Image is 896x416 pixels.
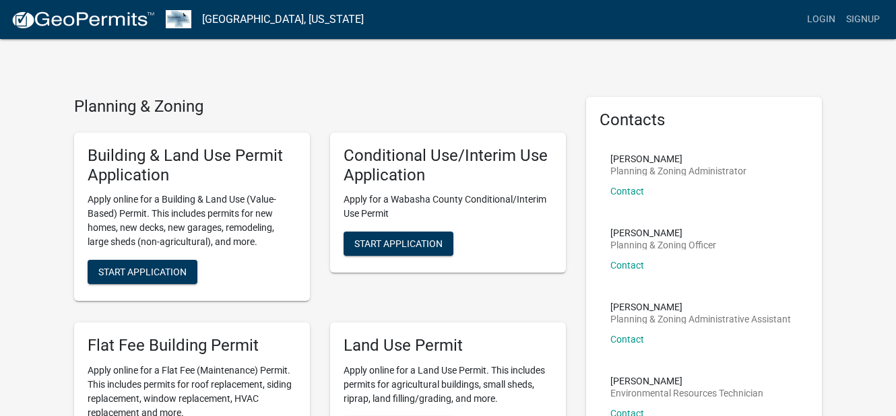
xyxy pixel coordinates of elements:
[841,7,885,32] a: Signup
[610,376,763,386] p: [PERSON_NAME]
[344,146,552,185] h5: Conditional Use/Interim Use Application
[610,228,716,238] p: [PERSON_NAME]
[202,8,364,31] a: [GEOGRAPHIC_DATA], [US_STATE]
[610,186,644,197] a: Contact
[344,363,552,406] p: Apply online for a Land Use Permit. This includes permits for agricultural buildings, small sheds...
[802,7,841,32] a: Login
[354,238,443,249] span: Start Application
[610,388,763,398] p: Environmental Resources Technician
[344,336,552,355] h5: Land Use Permit
[610,334,644,345] a: Contact
[600,110,808,130] h5: Contacts
[88,146,296,185] h5: Building & Land Use Permit Application
[610,240,716,250] p: Planning & Zoning Officer
[610,154,746,164] p: [PERSON_NAME]
[344,193,552,221] p: Apply for a Wabasha County Conditional/Interim Use Permit
[98,267,187,277] span: Start Application
[610,314,791,324] p: Planning & Zoning Administrative Assistant
[88,193,296,249] p: Apply online for a Building & Land Use (Value-Based) Permit. This includes permits for new homes,...
[344,232,453,256] button: Start Application
[610,166,746,176] p: Planning & Zoning Administrator
[166,10,191,28] img: Wabasha County, Minnesota
[610,260,644,271] a: Contact
[610,302,791,312] p: [PERSON_NAME]
[88,336,296,355] h5: Flat Fee Building Permit
[74,97,566,116] h4: Planning & Zoning
[88,260,197,284] button: Start Application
